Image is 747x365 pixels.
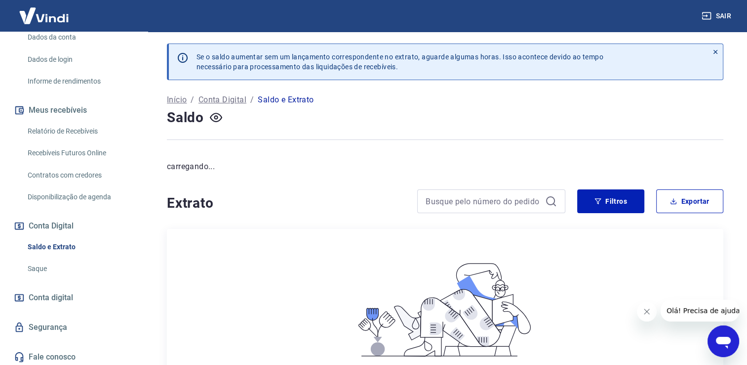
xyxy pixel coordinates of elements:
[12,0,76,31] img: Vindi
[12,317,136,338] a: Segurança
[167,161,723,173] p: carregando...
[167,108,204,128] h4: Saldo
[24,237,136,257] a: Saldo e Extrato
[24,49,136,70] a: Dados de login
[24,121,136,141] a: Relatório de Recebíveis
[29,291,73,305] span: Conta digital
[6,7,83,15] span: Olá! Precisa de ajuda?
[24,71,136,91] a: Informe de rendimentos
[656,189,723,213] button: Exportar
[24,165,136,185] a: Contratos com credores
[708,325,739,357] iframe: Button to launch messaging window
[577,189,644,213] button: Filtros
[24,187,136,207] a: Disponibilização de agenda
[661,300,739,321] iframe: Message from company
[258,94,314,106] p: Saldo e Extrato
[426,194,541,209] input: Busque pelo número do pedido
[637,302,657,321] iframe: Close message
[12,215,136,237] button: Conta Digital
[24,27,136,47] a: Dados da conta
[197,52,603,72] p: Se o saldo aumentar sem um lançamento correspondente no extrato, aguarde algumas horas. Isso acon...
[12,99,136,121] button: Meus recebíveis
[24,259,136,279] a: Saque
[167,94,187,106] a: Início
[198,94,246,106] a: Conta Digital
[12,287,136,309] a: Conta digital
[191,94,194,106] p: /
[700,7,735,25] button: Sair
[24,143,136,163] a: Recebíveis Futuros Online
[167,193,405,213] h4: Extrato
[250,94,254,106] p: /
